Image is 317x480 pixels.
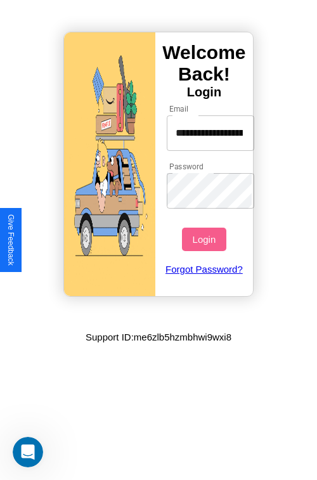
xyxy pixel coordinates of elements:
h3: Welcome Back! [155,42,253,85]
p: Support ID: me6zlb5hzmbhwi9wxi8 [86,328,231,346]
iframe: Intercom live chat [13,437,43,467]
label: Email [169,103,189,114]
button: Login [182,228,226,251]
label: Password [169,161,203,172]
img: gif [64,32,155,296]
a: Forgot Password? [160,251,249,287]
h4: Login [155,85,253,100]
div: Give Feedback [6,214,15,266]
